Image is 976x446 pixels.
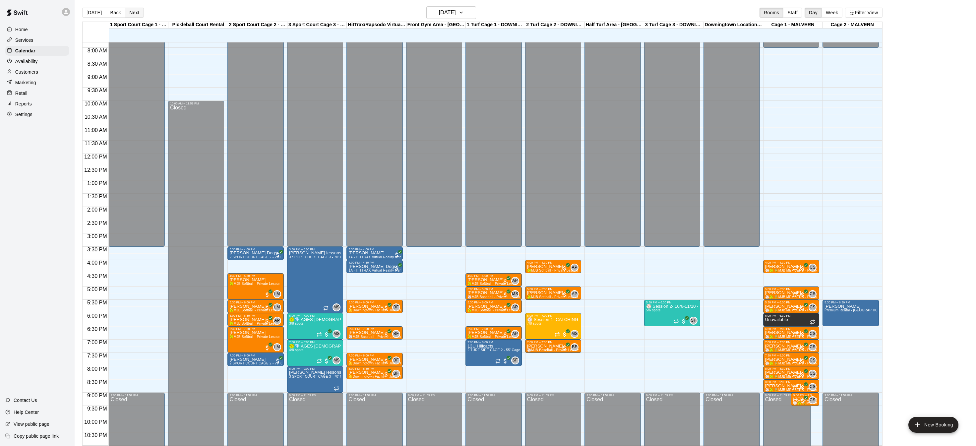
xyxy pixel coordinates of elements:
div: Matt Smith [571,330,579,338]
div: Cory Sawka (1) [809,343,817,351]
div: 7:00 PM – 7:30 PM [527,341,579,344]
div: Alexa Peterson [273,317,281,325]
span: All customers have paid [383,305,390,311]
div: 6:00 PM – 7:00 PM: ⚾️ Session 1- CATCHING BASEBALL CLINIC⚾️ [525,313,581,340]
span: BF [394,357,399,364]
div: 4:00 PM – 4:30 PM: Adam Dogsn [346,260,402,273]
div: 6:30 PM – 7:00 PM: Richard DiDonato [346,326,402,340]
span: 3:00 PM [86,233,109,239]
span: Recurring event [793,305,798,311]
span: All customers have paid [394,265,400,272]
div: Cory Sawka (1) [809,290,817,298]
div: 5:30 PM – 6:00 PM [229,301,281,304]
div: Alexa Peterson [571,290,579,298]
span: MS [334,357,340,364]
div: 5:30 PM – 6:00 PM [467,301,519,304]
span: AP [512,304,518,311]
div: Services [5,35,69,45]
div: 5:30 PM – 6:00 PM: Morgan Van Riper [227,300,283,313]
span: All customers have paid [561,345,568,351]
span: 7:00 PM [86,340,109,345]
span: All customers have paid [274,252,281,258]
span: Recurring event [793,345,798,350]
span: Cory Sawka (1) [811,343,817,351]
span: Alexa Peterson [514,277,519,285]
span: Leise' Ann McCubbin [276,290,281,298]
div: Alexa Peterson [571,264,579,272]
button: Staff [783,8,802,18]
div: Matt Smith [511,290,519,298]
div: 7:00 PM – 7:30 PM: Hudson Ford [763,340,819,353]
div: Marketing [5,78,69,88]
span: Cory Sawka (1) [811,303,817,311]
span: Recurring event [793,266,798,271]
div: 5:30 PM – 6:30 PM: ⚾️ Session 2- 10/6-11/10 - Pitching-Semi-Private ⚾️ MONDAYS [644,300,700,326]
p: Retail [15,90,28,96]
div: Pickleball Court Rental [168,22,228,28]
div: 6:00 PM – 7:00 PM [527,314,579,317]
span: All customers have paid [264,291,271,298]
p: Home [15,26,28,33]
span: All customers have paid [394,252,400,258]
div: 6:30 PM – 7:00 PM [348,327,400,331]
div: 6:00 PM – 6:30 PM [765,314,817,317]
span: 11:30 AM [83,141,109,146]
div: 4:00 PM – 4:30 PM: Kylie Carroll [525,260,581,273]
div: 1 Turf Cage 1 - DOWNINGTOWN [466,22,525,28]
div: Leise' Ann McCubbin [273,343,281,351]
div: 7:30 PM – 8:00 PM [765,354,817,357]
span: All customers have paid [799,305,806,311]
span: 3 SPORT COURT CAGE 3 - 70' Cage and PITCHING MACHINE - SPORT COURT SIDE-DOWNINGTOWN [289,255,457,259]
div: 7:30 PM – 8:00 PM: Carson Kimes [227,353,283,366]
a: Calendar [5,46,69,56]
a: Availability [5,56,69,66]
span: LM [274,291,280,297]
span: SF [691,317,696,324]
p: Contact Us [14,397,37,404]
span: 9:30 AM [86,88,109,93]
span: Recurring event [810,319,815,325]
span: AP [512,278,518,284]
div: 7:00 PM – 8:00 PM: 13U Hillcacts [465,340,521,366]
span: 8:30 AM [86,61,109,67]
span: Recurring event [674,319,679,324]
span: ⚾️MJB Baseball - Private Lesson - 30 Minute - [GEOGRAPHIC_DATA] LOCATION⚾️ [348,335,482,339]
div: 6:30 PM – 7:00 PM: Tony Black [763,326,819,340]
span: CS [810,357,815,364]
span: CS [810,264,815,271]
div: Michelle Sawka (Instructor / Owner / Operator) [333,330,340,338]
span: BF [394,304,399,311]
span: 7:30 PM [86,353,109,358]
span: Matt Smith [573,330,579,338]
div: 5:30 PM – 6:30 PM [824,301,877,304]
div: Cory Sawka (1) [809,303,817,311]
span: ⚾️MJB Baseball - Private Lesson - 30 Minute - [GEOGRAPHIC_DATA] LOCATION⚾️ [527,348,661,352]
div: 6:00 PM – 6:30 PM [229,314,281,317]
p: Reports [15,100,32,107]
span: 4/8 spots filled [289,348,304,352]
div: Reports [5,99,69,109]
span: ⚾️MJB Baseball - Private Lesson - 30 Minute - [GEOGRAPHIC_DATA] LOCATION⚾️ [467,295,601,299]
span: AP [274,317,280,324]
span: All customers have paid [561,331,568,338]
p: Settings [15,111,32,118]
span: 3/8 spots filled [289,322,304,325]
div: 6:30 PM – 7:00 PM: Robin Zitelli [465,326,521,340]
div: 3 Turf Cage 3 - DOWNINGTOWN [644,22,703,28]
span: CS [810,344,815,350]
div: Cory Sawka (1) [809,356,817,364]
h6: [DATE] [439,8,456,17]
span: Michelle Sawka (Instructor / Owner / Operator) [335,356,340,364]
span: Brandon Flythe [395,303,400,311]
span: All customers have paid [502,331,509,338]
span: All customers have paid [680,318,687,325]
button: Rooms [760,8,783,18]
span: All customers have paid [799,265,806,272]
div: 2 Turf Cage 2 - DOWNINGTOWN [525,22,584,28]
div: Cage 2 - MALVERN [823,22,882,28]
span: 2 SPORT COURT CAGE 2 - 70' Cage - Pitching Machines - SPORT COURT SIDE-[GEOGRAPHIC_DATA] [229,255,396,259]
div: 5:30 PM – 6:00 PM [348,301,400,304]
div: 7:00 PM – 7:30 PM [765,341,817,344]
div: 7:30 PM – 8:00 PM [229,354,281,357]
